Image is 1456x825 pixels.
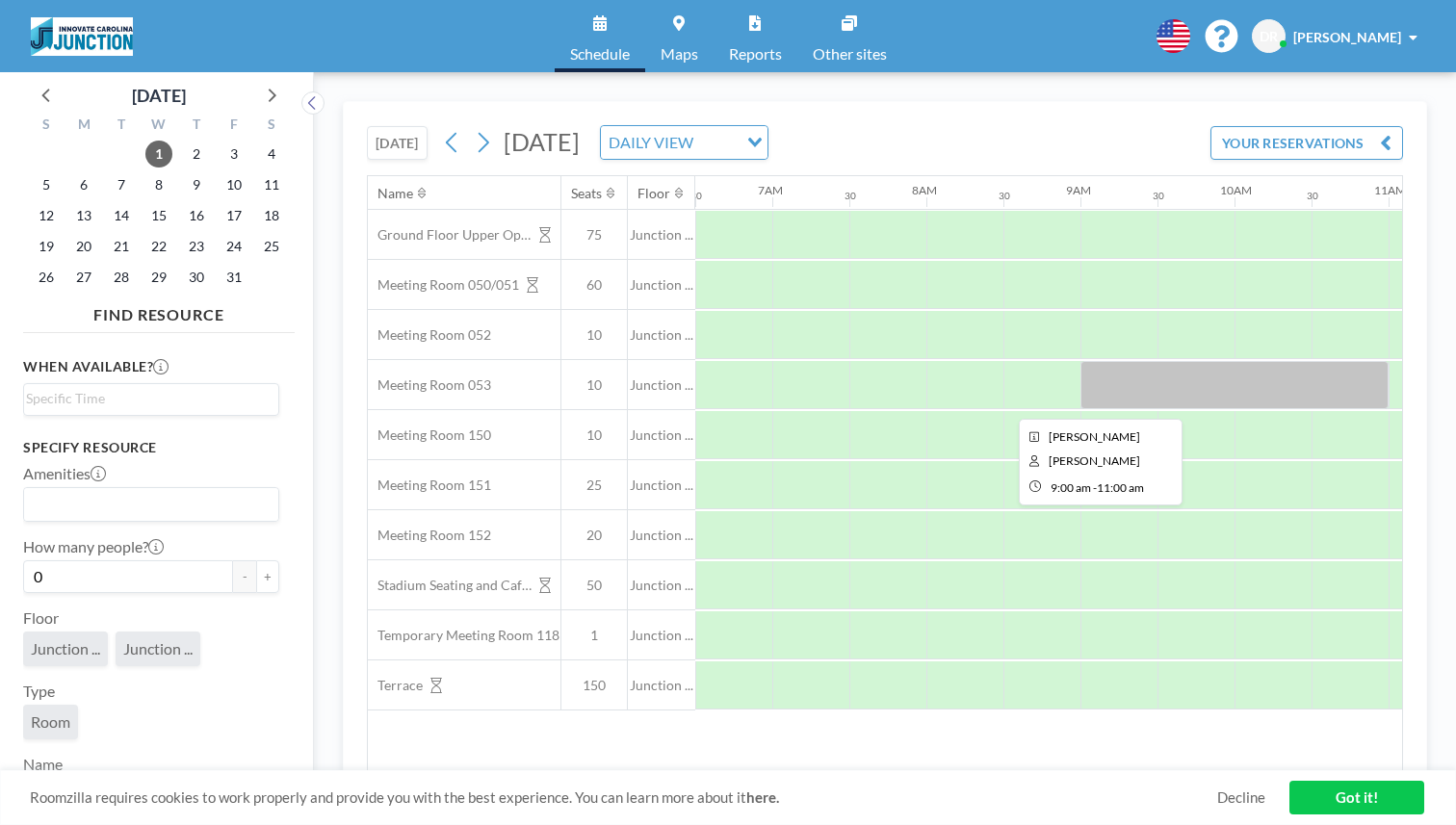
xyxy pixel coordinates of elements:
[1220,183,1252,197] div: 10AM
[628,226,695,244] span: Junction ...
[258,171,285,198] span: Saturday, October 11, 2025
[999,190,1010,202] div: 30
[1289,781,1424,814] a: Got it!
[23,464,106,483] label: Amenities
[70,233,97,260] span: Monday, October 20, 2025
[628,677,695,694] span: Junction ...
[183,264,210,291] span: Thursday, October 30, 2025
[845,190,856,202] div: 30
[661,46,698,62] span: Maps
[23,682,55,701] label: Type
[1260,28,1278,45] span: DR
[368,627,559,644] span: Temporary Meeting Room 118
[24,488,278,521] div: Search for option
[813,46,887,62] span: Other sites
[145,171,172,198] span: Wednesday, October 8, 2025
[746,788,779,806] a: here.
[221,233,247,260] span: Friday, October 24, 2025
[145,202,172,229] span: Wednesday, October 15, 2025
[215,114,252,139] div: F
[221,202,247,229] span: Friday, October 17, 2025
[367,126,428,160] button: [DATE]
[368,276,519,294] span: Meeting Room 050/051
[368,326,491,344] span: Meeting Room 052
[1066,183,1091,197] div: 9AM
[561,527,627,544] span: 20
[183,171,210,198] span: Thursday, October 9, 2025
[70,171,97,198] span: Monday, October 6, 2025
[23,608,59,628] label: Floor
[123,639,193,657] span: Junction ...
[26,492,268,517] input: Search for option
[132,82,186,109] div: [DATE]
[561,477,627,494] span: 25
[1210,126,1403,160] button: YOUR RESERVATIONS
[177,114,215,139] div: T
[368,527,491,544] span: Meeting Room 152
[561,376,627,394] span: 10
[258,141,285,168] span: Saturday, October 4, 2025
[729,46,782,62] span: Reports
[605,130,697,155] span: DAILY VIEW
[561,577,627,594] span: 50
[601,126,767,159] div: Search for option
[33,171,60,198] span: Sunday, October 5, 2025
[103,114,141,139] div: T
[628,477,695,494] span: Junction ...
[561,276,627,294] span: 60
[628,326,695,344] span: Junction ...
[1049,429,1140,444] span: Chris Sherman
[571,185,602,202] div: Seats
[23,439,279,456] h3: Specify resource
[258,233,285,260] span: Saturday, October 25, 2025
[1049,453,1140,468] span: Chris Sherman
[33,233,60,260] span: Sunday, October 19, 2025
[1093,480,1097,495] span: -
[23,537,164,556] label: How many people?
[221,141,247,168] span: Friday, October 3, 2025
[1217,788,1265,807] a: Decline
[108,264,135,291] span: Tuesday, October 28, 2025
[368,226,532,244] span: Ground Floor Upper Open Area
[1293,29,1401,45] span: [PERSON_NAME]
[561,326,627,344] span: 10
[628,376,695,394] span: Junction ...
[1374,183,1406,197] div: 11AM
[690,190,702,202] div: 30
[33,202,60,229] span: Sunday, October 12, 2025
[28,114,65,139] div: S
[256,560,279,593] button: +
[145,264,172,291] span: Wednesday, October 29, 2025
[31,639,100,657] span: Junction ...
[70,264,97,291] span: Monday, October 27, 2025
[141,114,178,139] div: W
[145,141,172,168] span: Wednesday, October 1, 2025
[758,183,783,197] div: 7AM
[70,202,97,229] span: Monday, October 13, 2025
[145,233,172,260] span: Wednesday, October 22, 2025
[252,114,290,139] div: S
[258,202,285,229] span: Saturday, October 18, 2025
[1051,480,1091,495] span: 9:00 AM
[368,677,423,694] span: Terrace
[561,426,627,444] span: 10
[504,127,580,156] span: [DATE]
[221,171,247,198] span: Friday, October 10, 2025
[377,185,413,202] div: Name
[23,755,63,774] label: Name
[233,560,256,593] button: -
[628,276,695,294] span: Junction ...
[561,677,627,694] span: 150
[30,788,1217,807] span: Roomzilla requires cookies to work properly and provide you with the best experience. You can lea...
[26,388,268,409] input: Search for option
[912,183,937,197] div: 8AM
[108,171,135,198] span: Tuesday, October 7, 2025
[183,202,210,229] span: Thursday, October 16, 2025
[24,384,278,413] div: Search for option
[628,627,695,644] span: Junction ...
[1307,190,1318,202] div: 30
[31,712,70,731] span: Room
[23,297,295,324] h4: FIND RESOURCE
[31,17,133,56] img: organization-logo
[368,577,532,594] span: Stadium Seating and Cafe area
